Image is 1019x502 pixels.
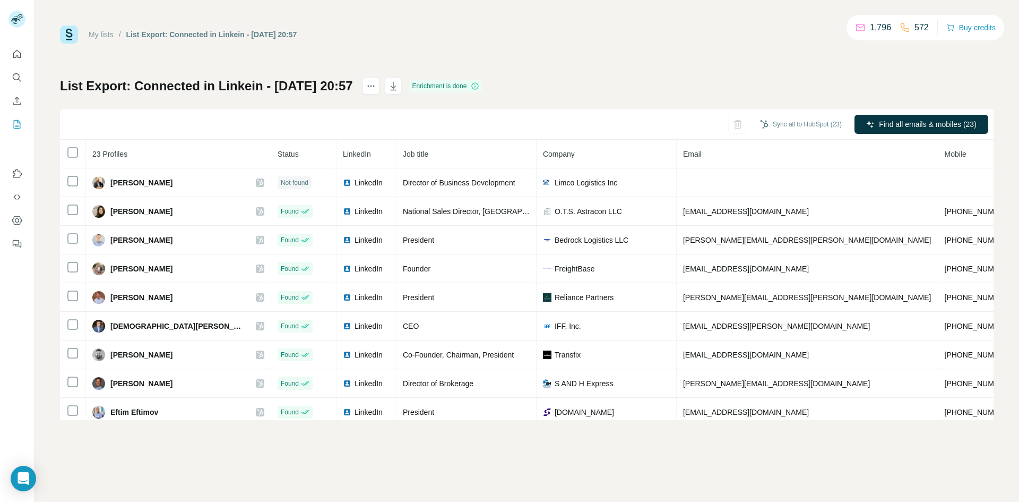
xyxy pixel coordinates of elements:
span: [EMAIL_ADDRESS][DOMAIN_NAME] [683,265,809,273]
span: LinkedIn [355,206,383,217]
span: [PERSON_NAME][EMAIL_ADDRESS][PERSON_NAME][DOMAIN_NAME] [683,293,931,302]
span: Found [281,407,299,417]
button: Quick start [8,45,25,64]
img: company-logo [543,351,551,359]
a: My lists [89,30,114,39]
span: CEO [403,322,419,330]
span: Found [281,293,299,302]
span: President [403,236,434,244]
img: Surfe Logo [60,25,78,44]
img: Avatar [92,234,105,246]
span: Found [281,235,299,245]
span: LinkedIn [355,321,383,331]
span: LinkedIn [355,378,383,389]
img: LinkedIn logo [343,379,351,388]
span: Found [281,321,299,331]
img: LinkedIn logo [343,293,351,302]
span: Director of Brokerage [403,379,473,388]
span: [PERSON_NAME] [110,177,172,188]
span: S AND H Express [555,378,613,389]
span: Found [281,379,299,388]
img: LinkedIn logo [343,236,351,244]
span: LinkedIn [343,150,371,158]
span: President [403,408,434,416]
span: Company [543,150,575,158]
span: Transfix [555,350,581,360]
span: National Sales Director, [GEOGRAPHIC_DATA] [403,207,560,216]
span: [PERSON_NAME] [110,263,172,274]
button: Search [8,68,25,87]
img: Avatar [92,320,105,333]
span: President [403,293,434,302]
span: [PERSON_NAME] [110,235,172,245]
img: company-logo [543,322,551,330]
span: [EMAIL_ADDRESS][DOMAIN_NAME] [683,207,809,216]
span: LinkedIn [355,177,383,188]
span: [EMAIL_ADDRESS][PERSON_NAME][DOMAIN_NAME] [683,322,870,330]
img: company-logo [543,236,551,244]
button: Use Surfe API [8,188,25,207]
button: Use Surfe on LinkedIn [8,164,25,183]
img: Avatar [8,11,25,28]
span: [PHONE_NUMBER] [945,293,1012,302]
img: Avatar [92,377,105,390]
div: Open Intercom Messenger [11,466,36,491]
span: Job title [403,150,428,158]
h1: List Export: Connected in Linkein - [DATE] 20:57 [60,78,353,95]
img: company-logo [543,293,551,302]
span: Email [683,150,702,158]
img: LinkedIn logo [343,408,351,416]
span: [EMAIL_ADDRESS][DOMAIN_NAME] [683,351,809,359]
img: Avatar [92,406,105,419]
span: [PERSON_NAME] [110,350,172,360]
img: company-logo [543,379,551,388]
span: [PHONE_NUMBER] [945,265,1012,273]
span: [PERSON_NAME][EMAIL_ADDRESS][PERSON_NAME][DOMAIN_NAME] [683,236,931,244]
img: Avatar [92,348,105,361]
img: Avatar [92,291,105,304]
span: [EMAIL_ADDRESS][DOMAIN_NAME] [683,408,809,416]
button: Enrich CSV [8,91,25,110]
span: Limco Logistics Inc [555,177,617,188]
img: company-logo [543,178,551,187]
span: [DOMAIN_NAME] [555,407,614,418]
img: LinkedIn logo [343,351,351,359]
img: LinkedIn logo [343,265,351,273]
span: [PERSON_NAME] [110,292,172,303]
span: [PERSON_NAME] [110,378,172,389]
button: Buy credits [946,20,996,35]
img: company-logo [543,268,551,269]
img: Avatar [92,205,105,218]
span: Find all emails & mobiles (23) [879,119,977,130]
button: Feedback [8,234,25,253]
button: Dashboard [8,211,25,230]
p: 572 [914,21,929,34]
span: Eftim Eftimov [110,407,158,418]
button: My lists [8,115,25,134]
span: LinkedIn [355,292,383,303]
img: LinkedIn logo [343,207,351,216]
span: Found [281,350,299,360]
p: 1,796 [870,21,891,34]
span: Co-Founder, Chairman, President [403,351,514,359]
span: [PERSON_NAME][EMAIL_ADDRESS][DOMAIN_NAME] [683,379,870,388]
span: Director of Business Development [403,178,515,187]
span: Reliance Partners [555,292,614,303]
li: / [119,29,121,40]
span: O.T.S. Astracon LLC [555,206,622,217]
span: [PHONE_NUMBER] [945,236,1012,244]
div: Enrichment is done [409,80,483,92]
span: Found [281,207,299,216]
span: 23 Profiles [92,150,127,158]
button: actions [362,78,379,95]
img: LinkedIn logo [343,178,351,187]
span: Bedrock Logistics LLC [555,235,628,245]
span: [PHONE_NUMBER] [945,408,1012,416]
img: Avatar [92,176,105,189]
span: Status [278,150,299,158]
span: Mobile [945,150,966,158]
span: [DEMOGRAPHIC_DATA][PERSON_NAME] [110,321,245,331]
span: LinkedIn [355,235,383,245]
span: IFF, Inc. [555,321,581,331]
span: [PHONE_NUMBER] [945,322,1012,330]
